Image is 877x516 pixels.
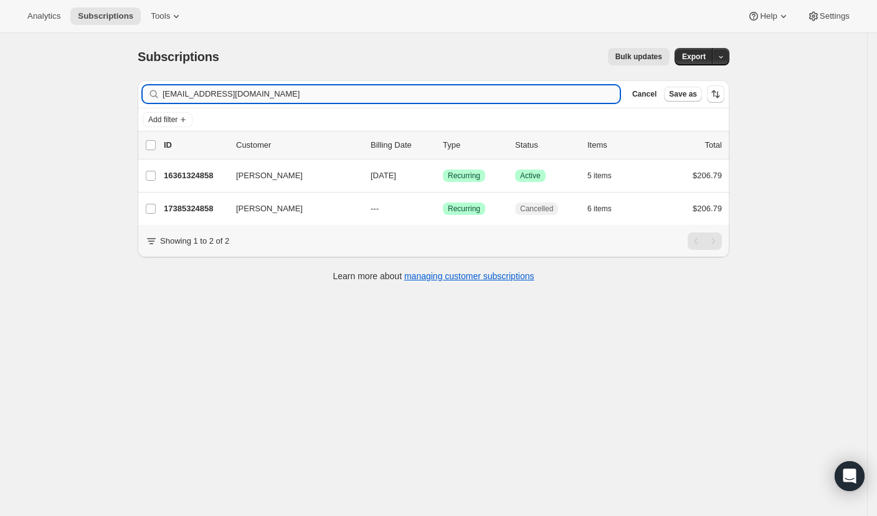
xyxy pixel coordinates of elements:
button: Tools [143,7,190,25]
p: Status [515,139,577,151]
button: Export [675,48,713,65]
span: Subscriptions [138,50,219,64]
button: Add filter [143,112,192,127]
div: Items [587,139,650,151]
span: Analytics [27,11,60,21]
span: 6 items [587,204,612,214]
p: 17385324858 [164,203,226,215]
button: Settings [800,7,857,25]
button: Cancel [627,87,661,102]
button: Subscriptions [70,7,141,25]
p: Learn more about [333,270,534,282]
span: Tools [151,11,170,21]
button: [PERSON_NAME] [229,199,353,219]
button: 6 items [587,200,625,217]
div: IDCustomerBilling DateTypeStatusItemsTotal [164,139,722,151]
div: Type [443,139,505,151]
button: [PERSON_NAME] [229,166,353,186]
button: Sort the results [707,85,724,103]
span: $206.79 [693,171,722,180]
span: --- [371,204,379,213]
span: Active [520,171,541,181]
span: Save as [669,89,697,99]
p: Total [705,139,722,151]
button: Analytics [20,7,68,25]
span: Export [682,52,706,62]
span: 5 items [587,171,612,181]
nav: Pagination [688,232,722,250]
span: Bulk updates [615,52,662,62]
a: managing customer subscriptions [404,271,534,281]
p: 16361324858 [164,170,226,182]
button: 5 items [587,167,625,184]
span: Add filter [148,115,178,125]
span: Subscriptions [78,11,133,21]
span: [PERSON_NAME] [236,170,303,182]
span: Recurring [448,204,480,214]
span: [PERSON_NAME] [236,203,303,215]
p: Showing 1 to 2 of 2 [160,235,229,247]
div: Open Intercom Messenger [835,461,865,491]
button: Bulk updates [608,48,670,65]
div: 16361324858[PERSON_NAME][DATE]SuccessRecurringSuccessActive5 items$206.79 [164,167,722,184]
span: Settings [820,11,850,21]
input: Filter subscribers [163,85,620,103]
span: Help [760,11,777,21]
button: Save as [664,87,702,102]
span: Cancelled [520,204,553,214]
span: Recurring [448,171,480,181]
div: 17385324858[PERSON_NAME]---SuccessRecurringCancelled6 items$206.79 [164,200,722,217]
p: Customer [236,139,361,151]
button: Help [740,7,797,25]
span: $206.79 [693,204,722,213]
span: [DATE] [371,171,396,180]
p: ID [164,139,226,151]
span: Cancel [632,89,657,99]
p: Billing Date [371,139,433,151]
